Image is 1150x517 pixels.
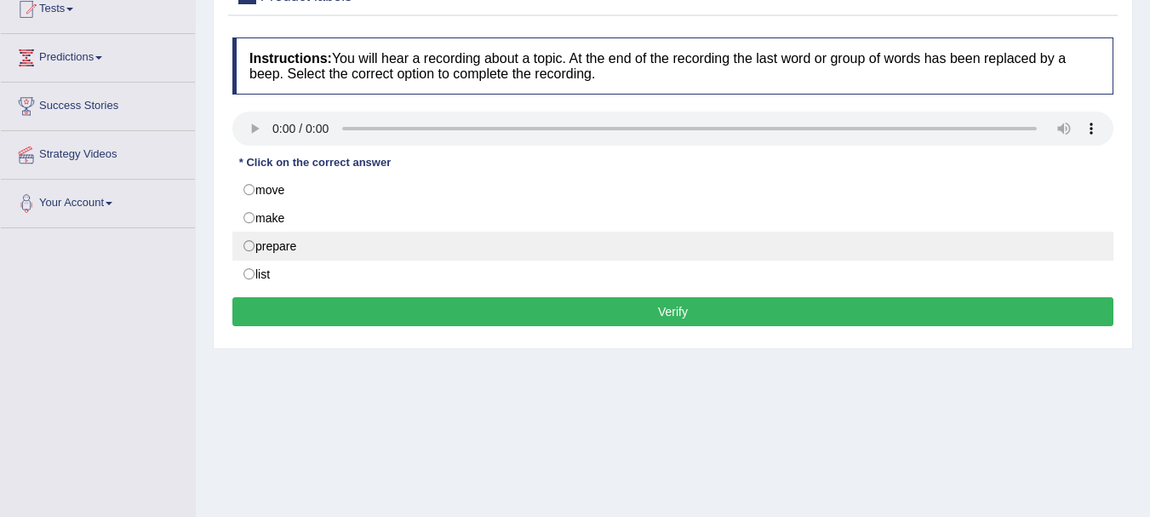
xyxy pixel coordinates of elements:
[232,175,1113,204] label: move
[249,51,332,66] b: Instructions:
[232,154,398,170] div: * Click on the correct answer
[1,180,195,222] a: Your Account
[1,131,195,174] a: Strategy Videos
[232,260,1113,289] label: list
[232,204,1113,233] label: make
[232,37,1113,95] h4: You will hear a recording about a topic. At the end of the recording the last word or group of wo...
[232,297,1113,326] button: Verify
[232,232,1113,261] label: prepare
[1,83,195,125] a: Success Stories
[1,34,195,77] a: Predictions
